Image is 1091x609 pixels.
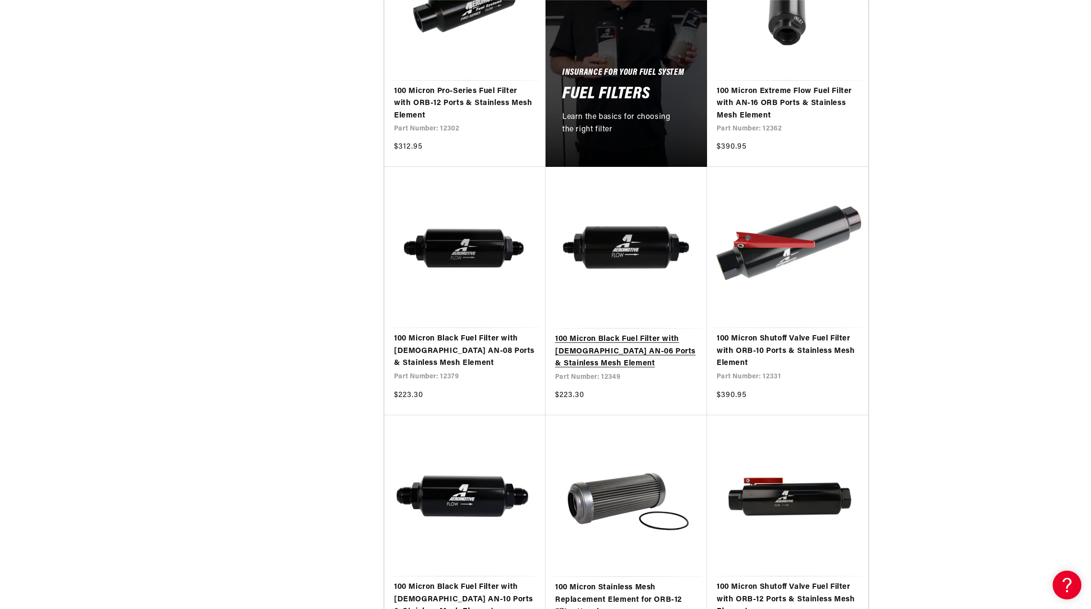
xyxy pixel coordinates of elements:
h5: Insurance For Your Fuel System [562,70,685,77]
a: 100 Micron Shutoff Valve Fuel Filter with ORB-10 Ports & Stainless Mesh Element [717,333,859,370]
a: 100 Micron Black Fuel Filter with [DEMOGRAPHIC_DATA] AN-06 Ports & Stainless Mesh Element [555,333,697,370]
p: Learn the basics for choosing the right filter [562,111,680,136]
a: 100 Micron Pro-Series Fuel Filter with ORB-12 Ports & Stainless Mesh Element [394,85,536,122]
a: 100 Micron Black Fuel Filter with [DEMOGRAPHIC_DATA] AN-08 Ports & Stainless Mesh Element [394,333,536,370]
a: 100 Micron Extreme Flow Fuel Filter with AN-16 ORB Ports & Stainless Mesh Element [717,85,859,122]
h2: Fuel Filters [562,87,650,102]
